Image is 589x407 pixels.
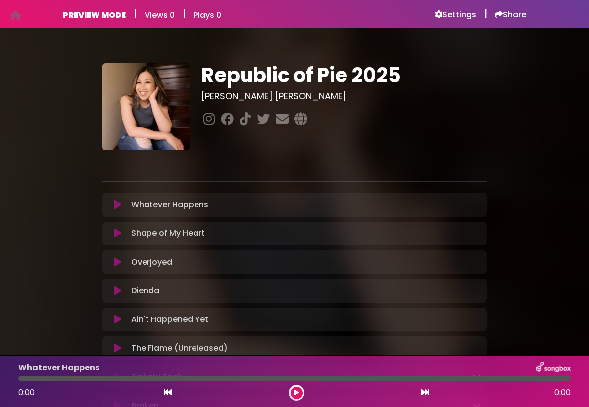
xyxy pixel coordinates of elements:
p: Overjoyed [131,256,172,268]
p: Ain't Happened Yet [131,314,208,325]
h5: | [484,8,487,20]
h6: PREVIEW MODE [63,10,126,20]
h1: Republic of Pie 2025 [201,63,487,87]
p: Shape of My Heart [131,227,205,239]
h5: | [183,8,186,20]
p: Whatever Happens [18,362,99,374]
span: 0:00 [554,387,571,399]
p: Dienda [131,285,159,297]
h6: Plays 0 [194,10,221,20]
p: Whatever Happens [131,199,208,211]
a: Share [495,10,526,20]
h6: Views 0 [145,10,175,20]
p: The Flame (Unreleased) [131,342,228,354]
span: 0:00 [18,387,35,398]
h3: [PERSON_NAME] [PERSON_NAME] [201,91,487,102]
h5: | [134,8,137,20]
a: Settings [435,10,476,20]
img: evpWN1MNTAC1lWmJaU8g [102,63,190,150]
img: songbox-logo-white.png [536,362,571,374]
